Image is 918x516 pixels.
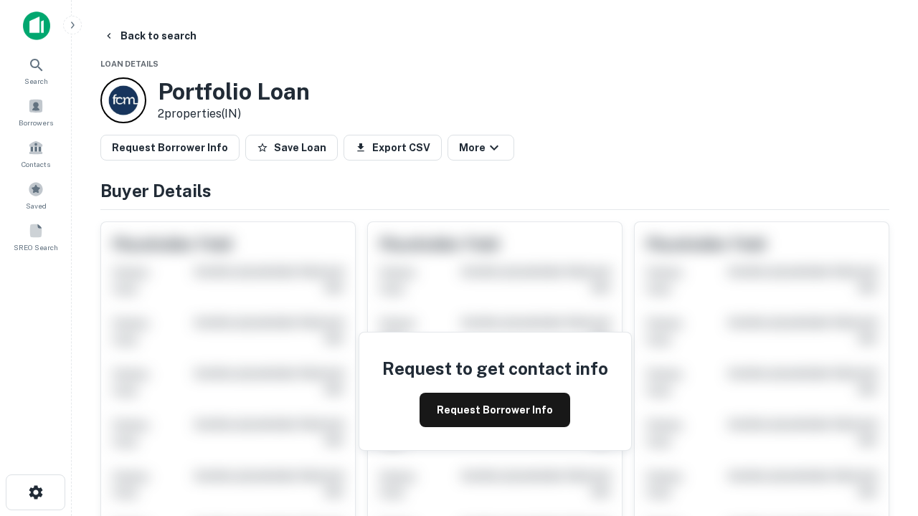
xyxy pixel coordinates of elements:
[382,355,608,381] h4: Request to get contact info
[14,242,58,253] span: SREO Search
[245,135,338,161] button: Save Loan
[158,78,310,105] h3: Portfolio Loan
[100,59,158,68] span: Loan Details
[4,176,67,214] a: Saved
[26,200,47,211] span: Saved
[846,401,918,470] iframe: Chat Widget
[98,23,202,49] button: Back to search
[100,178,889,204] h4: Buyer Details
[420,393,570,427] button: Request Borrower Info
[23,11,50,40] img: capitalize-icon.png
[100,135,240,161] button: Request Borrower Info
[158,105,310,123] p: 2 properties (IN)
[344,135,442,161] button: Export CSV
[4,217,67,256] a: SREO Search
[4,134,67,173] a: Contacts
[4,51,67,90] a: Search
[19,117,53,128] span: Borrowers
[448,135,514,161] button: More
[4,92,67,131] a: Borrowers
[22,158,50,170] span: Contacts
[24,75,48,87] span: Search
